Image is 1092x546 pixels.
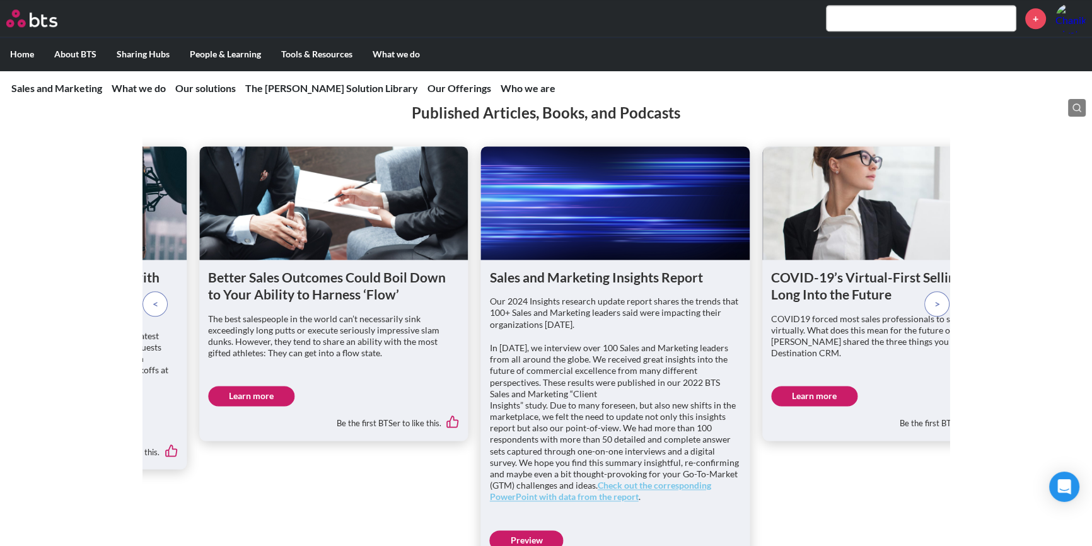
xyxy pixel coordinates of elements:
h1: COVID-19’s Virtual-First Selling Will Last Long Into the Future [771,269,1023,303]
p: Our 2024 Insights research update report shares the trends that 100+ Sales and Marketing leaders ... [490,296,741,330]
a: Our Offerings [427,82,491,94]
a: Check out the corresponding PowerPoint with data from the report [490,480,711,502]
a: Who we are [501,82,555,94]
a: What we do [112,82,166,94]
a: Go home [6,9,81,27]
a: The [PERSON_NAME] Solution Library [245,82,418,94]
a: + [1025,8,1046,29]
h1: Better Sales Outcomes Could Boil Down to Your Ability to Harness ‘Flow’ [208,269,460,303]
label: Tools & Resources [271,38,363,71]
div: Be the first BTSer to like this. [771,406,1023,431]
label: Sharing Hubs [107,38,180,71]
p: The best salespeople in the world can’t necessarily sink exceedingly long putts or execute seriou... [208,313,460,359]
p: In [DATE], we interview over 100 Sales and Marketing leaders from all around the globe. We receiv... [490,342,741,503]
a: Learn more [771,386,857,406]
label: What we do [363,38,430,71]
div: Open Intercom Messenger [1049,472,1079,502]
div: Be the first BTSer to like this. [208,406,460,431]
img: Chanikarn Vivattananukool [1055,3,1086,33]
img: BTS Logo [6,9,57,27]
a: Profile [1055,3,1086,33]
p: COVID19 forced most sales professionals to shift to selling virtually. What does this mean for th... [771,313,1023,359]
a: Our solutions [175,82,236,94]
label: People & Learning [180,38,271,71]
a: Learn more [208,386,294,406]
label: About BTS [44,38,107,71]
a: Sales and Marketing [11,82,102,94]
h1: Sales and Marketing Insights Report [490,269,741,286]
